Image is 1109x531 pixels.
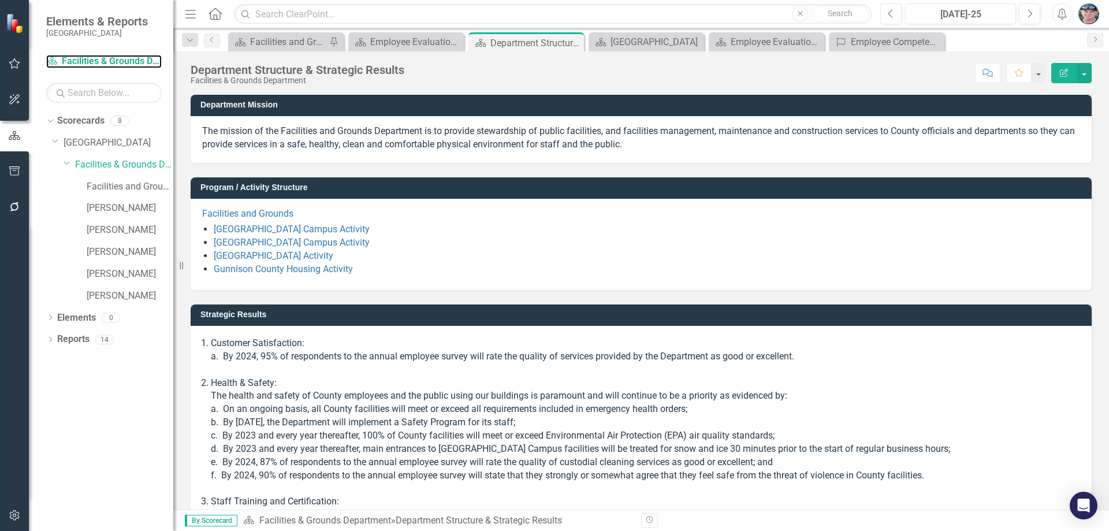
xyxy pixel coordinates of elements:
small: [GEOGRAPHIC_DATA] [46,28,148,38]
div: Facilities and Grounds [250,35,326,49]
a: [PERSON_NAME] [87,289,173,303]
a: [PERSON_NAME] [87,268,173,281]
a: Facilities and Grounds [231,35,326,49]
div: Employee Evaluation Navigation [731,35,821,49]
div: Employee Evaluation Navigation [370,35,461,49]
a: Reports [57,333,90,346]
a: [GEOGRAPHIC_DATA] Campus Activity [214,237,370,248]
a: Employee Evaluation Navigation [351,35,461,49]
div: 14 [95,335,114,344]
input: Search Below... [46,83,162,103]
a: [GEOGRAPHIC_DATA] [64,136,173,150]
a: Employee Evaluation Navigation [712,35,821,49]
div: Department Structure & Strategic Results [191,64,404,76]
a: Facilities & Grounds Department [259,515,391,526]
a: [GEOGRAPHIC_DATA] [591,35,701,49]
div: Department Structure & Strategic Results [490,36,581,50]
a: [PERSON_NAME] [87,224,173,237]
a: [GEOGRAPHIC_DATA] Activity [214,250,333,261]
a: Facilities and Grounds Program [87,180,173,194]
a: Facilities & Grounds Department [75,158,173,172]
span: Elements & Reports [46,14,148,28]
div: [DATE]-25 [909,8,1012,21]
div: » [243,514,632,528]
button: [DATE]-25 [905,3,1016,24]
span: By Scorecard [185,515,237,526]
a: Gunnison County Housing Activity [214,263,353,274]
li: Health & Safety: The health and safety of County employees and the public using our buildings is ... [211,377,1080,496]
div: 0 [102,313,120,322]
a: [GEOGRAPHIC_DATA] Campus Activity [214,224,370,235]
a: [PERSON_NAME] [87,202,173,215]
a: Elements [57,311,96,325]
a: Facilities and Grounds [202,208,293,219]
div: Facilities & Grounds Department [191,76,404,85]
button: Search [811,6,869,22]
a: Facilities & Grounds Department [46,55,162,68]
h3: Strategic Results [200,310,1086,319]
h3: Department Mission [200,101,1086,109]
div: Employee Competencies to Update [851,35,941,49]
img: ClearPoint Strategy [6,13,26,34]
input: Search ClearPoint... [234,4,872,24]
span: Search [828,9,853,18]
div: [GEOGRAPHIC_DATA] [611,35,701,49]
a: Scorecards [57,114,105,128]
h3: Program / Activity Structure [200,183,1086,192]
p: The mission of the Facilities and Grounds Department is to provide stewardship of public faciliti... [202,125,1080,151]
div: 8 [110,116,129,126]
a: Employee Competencies to Update [832,35,941,49]
div: Open Intercom Messenger [1070,492,1097,519]
img: James Hoock [1078,3,1099,24]
div: Department Structure & Strategic Results [396,515,562,526]
li: Customer Satisfaction: a. By 2024, 95% of respondents to the annual employee survey will rate the... [211,337,1080,377]
a: [PERSON_NAME] [87,246,173,259]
